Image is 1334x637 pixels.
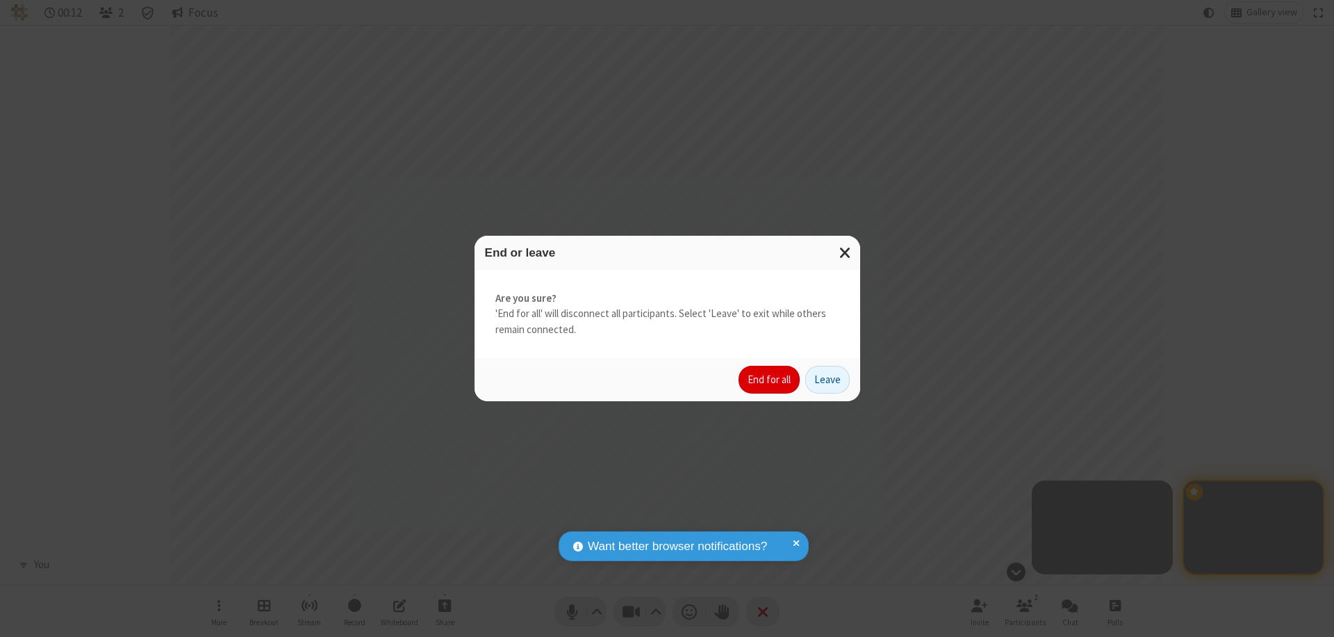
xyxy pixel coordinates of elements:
strong: Are you sure? [495,291,839,307]
button: End for all [739,366,800,394]
button: Close modal [831,236,860,270]
span: Want better browser notifications? [588,538,767,556]
div: 'End for all' will disconnect all participants. Select 'Leave' to exit while others remain connec... [475,270,860,359]
button: Leave [805,366,850,394]
h3: End or leave [485,246,850,259]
